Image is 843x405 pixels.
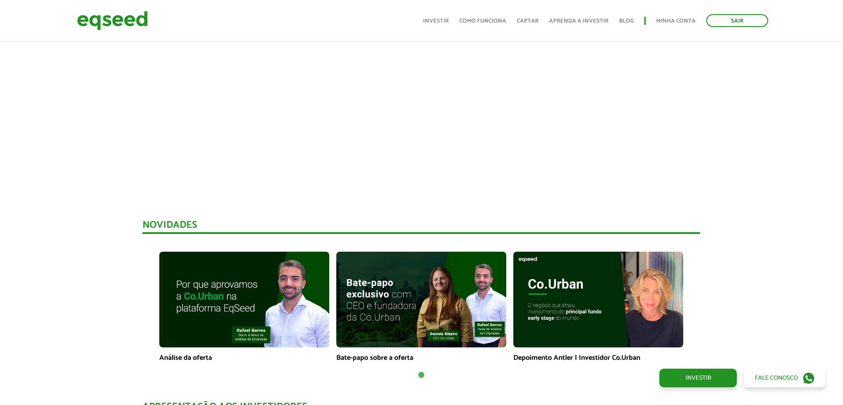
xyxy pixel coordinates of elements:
[417,371,426,380] button: 1 of 1
[549,18,608,24] a: Aprenda a investir
[619,18,634,24] a: Blog
[336,252,506,347] img: maxresdefault.jpg
[659,369,737,387] a: Investir
[656,18,696,24] a: Minha conta
[142,220,700,234] div: Novidades
[706,14,768,27] a: Sair
[159,252,329,347] img: maxresdefault.jpg
[513,354,683,362] p: Depoimento Antler | Investidor Co.Urban
[744,369,825,387] a: Fale conosco
[517,18,539,24] a: Captar
[423,18,449,24] a: Investir
[159,354,329,362] p: Análise da oferta
[459,18,506,24] a: Como funciona
[513,252,683,347] img: maxresdefault.jpg
[77,9,148,32] img: EqSeed
[336,354,506,362] p: Bate-papo sobre a oferta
